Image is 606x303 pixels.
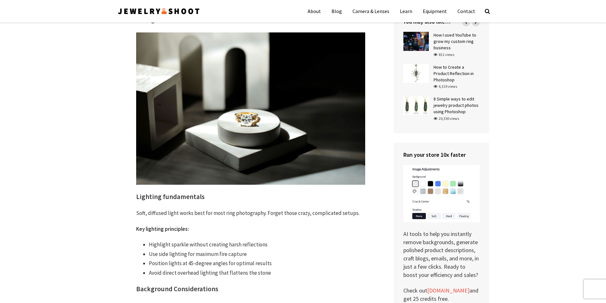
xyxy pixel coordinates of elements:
[136,192,365,202] h3: Lighting fundamentals
[303,3,326,19] a: About
[403,151,480,159] h4: Run your store 10x faster
[434,32,476,51] a: How I used YouTube to grow my custom ring business
[434,64,474,83] a: How to Create a Product Reflection in Photoshop
[149,259,365,268] li: Position lights at 45-degree angles for optimal results
[149,241,365,249] li: Highlight sparkle without creating harsh reflections
[434,84,457,89] div: 6,319 views
[348,3,394,19] a: Camera & Lenses
[434,52,454,58] div: 811 views
[434,96,478,114] a: 8 Simple ways to edit jewelry product photos using Photoshop
[403,286,480,303] p: Check out and get 25 credits free.
[136,225,189,232] strong: Key lighting principles:
[403,165,480,279] p: AI tools to help you instantly remove backgrounds, generate polished product descriptions, craft ...
[453,3,480,19] a: Contact
[434,116,459,121] div: 20,350 views
[327,3,347,19] a: Blog
[427,287,470,294] a: [DOMAIN_NAME]
[149,269,365,277] li: Avoid direct overhead lighting that flattens the stone
[395,3,417,19] a: Learn
[136,209,365,217] p: Soft, diffused light works best for most ring photography. Forget those crazy, complicated setups.
[418,3,452,19] a: Equipment
[136,285,365,294] h3: Background Considerations
[149,250,365,258] li: Use side lighting for maximum fire capture
[117,6,200,16] img: Jewelry Photographer Bay Area - San Francisco | Nationwide via Mail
